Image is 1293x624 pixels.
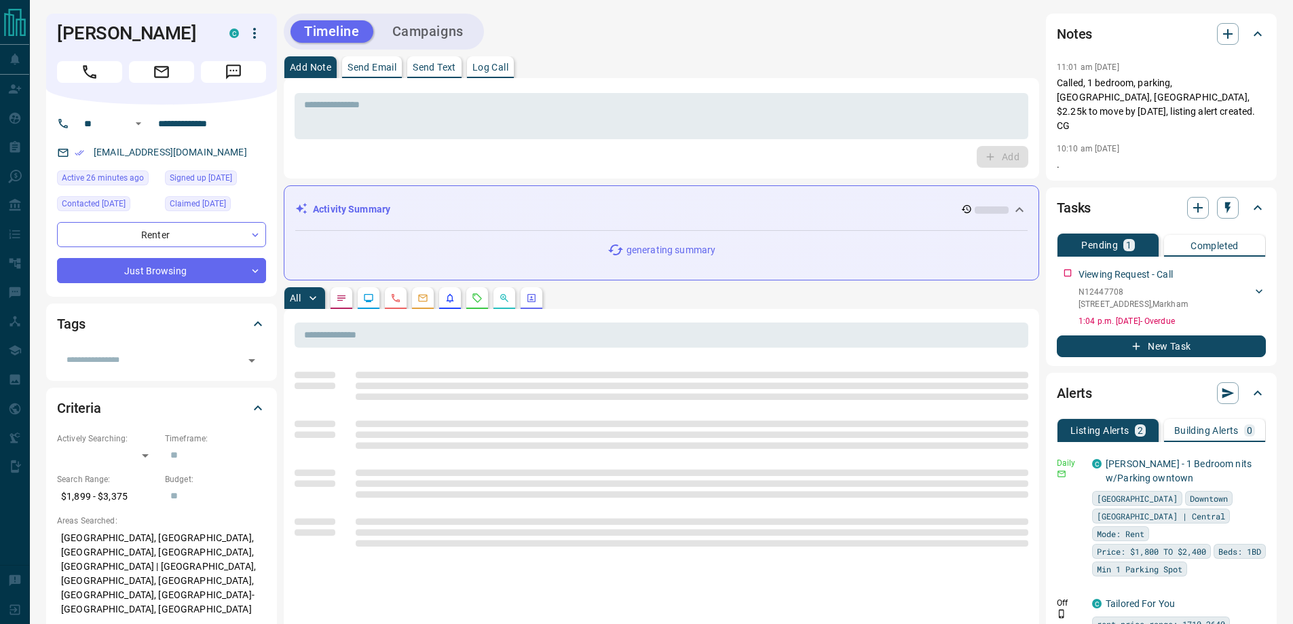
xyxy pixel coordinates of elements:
div: Tasks [1057,191,1266,224]
div: Activity Summary [295,197,1028,222]
button: New Task [1057,335,1266,357]
p: Timeframe: [165,433,266,445]
p: Search Range: [57,473,158,485]
span: Mode: Rent [1097,527,1144,540]
div: Sun Sep 07 2025 [57,196,158,215]
div: Renter [57,222,266,247]
a: Tailored For You [1106,598,1175,609]
span: Price: $1,800 TO $2,400 [1097,545,1206,558]
div: Notes [1057,18,1266,50]
span: Beds: 1BD [1218,545,1261,558]
h2: Alerts [1057,382,1092,404]
div: Sun Sep 07 2025 [165,196,266,215]
h2: Criteria [57,397,101,419]
button: Timeline [291,20,373,43]
svg: Email Verified [75,148,84,158]
div: Just Browsing [57,258,266,283]
svg: Email [1057,469,1066,479]
span: Email [129,61,194,83]
p: Log Call [472,62,508,72]
span: Signed up [DATE] [170,171,232,185]
p: Areas Searched: [57,515,266,527]
div: Tue Oct 14 2025 [57,170,158,189]
p: Actively Searching: [57,433,158,445]
span: Contacted [DATE] [62,197,126,210]
p: [GEOGRAPHIC_DATA], [GEOGRAPHIC_DATA], [GEOGRAPHIC_DATA], [GEOGRAPHIC_DATA], [GEOGRAPHIC_DATA] | [... [57,527,266,621]
svg: Notes [336,293,347,304]
p: Budget: [165,473,266,485]
p: Send Text [413,62,456,72]
div: condos.ca [1092,599,1102,608]
a: [PERSON_NAME] - 1 Bedroom nits w/Parking owntown [1106,458,1252,483]
p: 10:10 am [DATE] [1057,144,1119,153]
p: Viewing Request - Call [1079,268,1173,282]
p: [STREET_ADDRESS] , Markham [1079,298,1188,310]
p: Completed [1191,241,1239,251]
svg: Push Notification Only [1057,609,1066,619]
span: Call [57,61,122,83]
h1: [PERSON_NAME] [57,22,209,44]
p: Pending [1081,240,1118,250]
button: Campaigns [379,20,477,43]
p: 2 [1138,426,1143,435]
div: condos.ca [1092,459,1102,469]
div: Sun Sep 07 2025 [165,170,266,189]
p: 11:01 am [DATE] [1057,62,1119,72]
svg: Listing Alerts [445,293,455,304]
p: generating summary [626,243,715,257]
p: Add Note [290,62,331,72]
svg: Calls [390,293,401,304]
span: Downtown [1190,492,1228,505]
svg: Opportunities [499,293,510,304]
span: Min 1 Parking Spot [1097,562,1182,576]
h2: Notes [1057,23,1092,45]
p: 1:04 p.m. [DATE] - Overdue [1079,315,1266,327]
a: [EMAIL_ADDRESS][DOMAIN_NAME] [94,147,247,158]
span: [GEOGRAPHIC_DATA] | Central [1097,509,1225,523]
button: Open [130,115,147,132]
svg: Lead Browsing Activity [363,293,374,304]
p: $1,899 - $3,375 [57,485,158,508]
span: Claimed [DATE] [170,197,226,210]
span: Active 26 minutes ago [62,171,144,185]
button: Open [242,351,261,370]
p: . [1057,158,1266,172]
p: Send Email [348,62,396,72]
p: Off [1057,597,1084,609]
p: 1 [1126,240,1131,250]
div: Tags [57,308,266,340]
h2: Tasks [1057,197,1091,219]
svg: Agent Actions [526,293,537,304]
p: 0 [1247,426,1252,435]
p: Daily [1057,457,1084,469]
span: [GEOGRAPHIC_DATA] [1097,492,1178,505]
p: Listing Alerts [1070,426,1129,435]
span: Message [201,61,266,83]
p: All [290,293,301,303]
p: Building Alerts [1174,426,1239,435]
p: N12447708 [1079,286,1188,298]
svg: Emails [417,293,428,304]
div: N12447708[STREET_ADDRESS],Markham [1079,283,1266,313]
h2: Tags [57,313,85,335]
div: condos.ca [229,29,239,38]
div: Criteria [57,392,266,424]
svg: Requests [472,293,483,304]
p: Called, 1 bedroom, parking, [GEOGRAPHIC_DATA], [GEOGRAPHIC_DATA], $2.25k to move by [DATE], listi... [1057,76,1266,133]
div: Alerts [1057,377,1266,409]
p: Activity Summary [313,202,390,217]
